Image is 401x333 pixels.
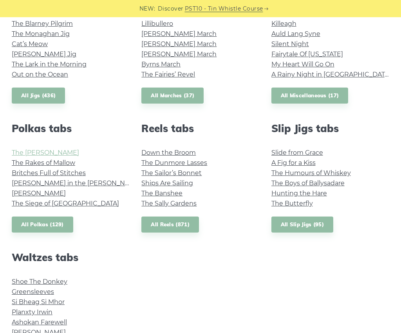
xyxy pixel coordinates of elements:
a: The Monaghan Jig [12,30,70,38]
a: A Fig for a Kiss [271,159,316,166]
h2: Slip Jigs tabs [271,122,389,134]
a: [PERSON_NAME] [12,190,66,197]
a: All Slip Jigs (95) [271,217,333,233]
a: A Rainy Night in [GEOGRAPHIC_DATA] [271,71,391,78]
a: Slide from Grace [271,149,323,156]
a: The Lark in the Morning [12,61,87,68]
a: [PERSON_NAME] March [141,40,217,48]
a: Ships Are Sailing [141,179,193,187]
a: Planxty Irwin [12,308,52,316]
span: Discover [158,4,184,13]
a: All Polkas (129) [12,217,73,233]
a: Shoe The Donkey [12,278,67,285]
a: My Heart Will Go On [271,61,334,68]
a: Si­ Bheag Si­ Mhor [12,298,65,306]
a: The Humours of Whiskey [271,169,351,177]
a: Greensleeves [12,288,54,295]
a: [PERSON_NAME] Jig [12,50,76,58]
a: [PERSON_NAME] March [141,50,217,58]
a: Lillibullero [141,20,173,27]
a: Fairytale Of [US_STATE] [271,50,343,58]
a: The Sailor’s Bonnet [141,169,202,177]
a: Ashokan Farewell [12,319,67,326]
a: The Blarney Pilgrim [12,20,73,27]
a: All Marches (37) [141,88,204,104]
a: Cat’s Meow [12,40,48,48]
a: All Jigs (436) [12,88,65,104]
a: All Reels (871) [141,217,199,233]
a: [PERSON_NAME] March [141,30,217,38]
a: The Fairies’ Revel [141,71,195,78]
a: PST10 - Tin Whistle Course [185,4,263,13]
a: The Butterfly [271,200,313,207]
a: The Banshee [141,190,182,197]
h2: Polkas tabs [12,122,130,134]
span: NEW: [139,4,155,13]
a: [PERSON_NAME] in the [PERSON_NAME] [12,179,141,187]
h2: Waltzes tabs [12,251,130,263]
a: The [PERSON_NAME] [12,149,79,156]
a: The Boys of Ballysadare [271,179,345,187]
a: Byrns March [141,61,181,68]
a: The Sally Gardens [141,200,197,207]
a: Auld Lang Syne [271,30,320,38]
a: The Siege of [GEOGRAPHIC_DATA] [12,200,119,207]
a: All Miscellaneous (17) [271,88,349,104]
h2: Reels tabs [141,122,259,134]
a: The Rakes of Mallow [12,159,75,166]
a: Killeagh [271,20,296,27]
a: Silent Night [271,40,309,48]
a: Hunting the Hare [271,190,327,197]
a: The Dunmore Lasses [141,159,207,166]
a: Out on the Ocean [12,71,68,78]
a: Down the Broom [141,149,196,156]
a: Britches Full of Stitches [12,169,86,177]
